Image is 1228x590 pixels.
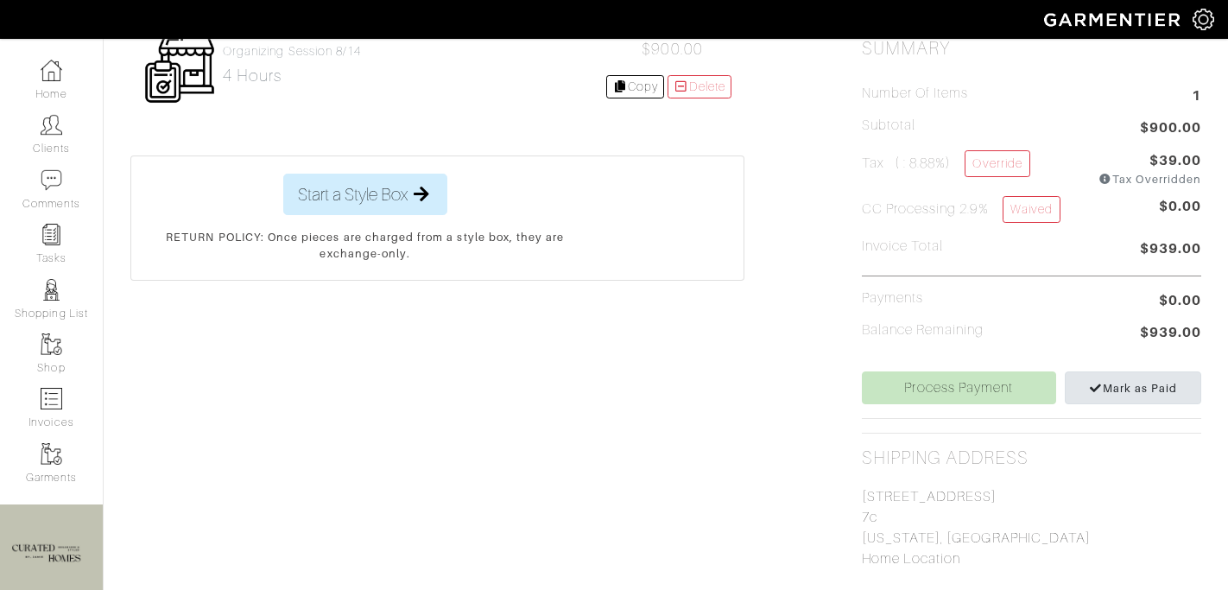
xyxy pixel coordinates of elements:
[1159,290,1201,311] span: $0.00
[1140,238,1201,262] span: $939.00
[298,181,408,207] span: Start a Style Box
[862,371,1056,404] a: Process Payment
[862,486,1201,569] p: [STREET_ADDRESS] 7c [US_STATE], [GEOGRAPHIC_DATA] Home Location
[283,174,447,215] button: Start a Style Box
[223,44,361,86] a: Organizing Session 8/14 4 hours
[41,114,62,136] img: clients-icon-6bae9207a08558b7cb47a8932f037763ab4055f8c8b6bfacd5dc20c3e0201464.png
[1193,9,1214,30] img: gear-icon-white-bd11855cb880d31180b6d7d6211b90ccbf57a29d726f0c71d8c61bd08dd39cc2.png
[143,32,216,105] img: Womens_Service-b2905c8a555b134d70f80a63ccd9711e5cb40bac1cff00c12a43f244cd2c1cd3.png
[1192,86,1201,109] span: 1
[223,66,361,86] h2: 4 hours
[862,38,1201,60] h2: Summary
[642,41,702,58] span: $900.00
[862,447,1029,469] h2: Shipping Address
[162,229,568,262] p: RETURN POLICY: Once pieces are charged from a style box, they are exchange-only.
[223,44,361,59] h4: Organizing Session 8/14
[862,290,923,307] h5: Payments
[862,86,969,102] h5: Number of Items
[41,443,62,465] img: garments-icon-b7da505a4dc4fd61783c78ac3ca0ef83fa9d6f193b1c9dc38574b1d14d53ca28.png
[1089,382,1178,395] span: Mark as Paid
[668,75,731,98] a: Delete
[862,117,915,134] h5: Subtotal
[1140,322,1201,346] span: $939.00
[41,169,62,191] img: comment-icon-a0a6a9ef722e966f86d9cbdc48e553b5cf19dbc54f86b18d962a5391bc8f6eb6.png
[41,388,62,409] img: orders-icon-0abe47150d42831381b5fb84f609e132dff9fe21cb692f30cb5eec754e2cba89.png
[965,150,1029,177] a: Override
[1065,371,1201,404] a: Mark as Paid
[41,224,62,245] img: reminder-icon-8004d30b9f0a5d33ae49ab947aed9ed385cf756f9e5892f1edd6e32f2345188e.png
[1003,196,1060,223] a: Waived
[1035,4,1193,35] img: garmentier-logo-header-white-b43fb05a5012e4ada735d5af1a66efaba907eab6374d6393d1fbf88cb4ef424d.png
[1140,117,1201,141] span: $900.00
[1159,196,1201,230] span: $0.00
[862,322,984,339] h5: Balance Remaining
[862,150,1030,181] h5: Tax ( : 8.88%)
[1149,150,1201,171] span: $39.00
[1098,171,1201,187] div: Tax Overridden
[862,238,944,255] h5: Invoice Total
[862,196,1060,223] h5: CC Processing 2.9%
[41,333,62,355] img: garments-icon-b7da505a4dc4fd61783c78ac3ca0ef83fa9d6f193b1c9dc38574b1d14d53ca28.png
[606,75,664,98] a: Copy
[41,279,62,301] img: stylists-icon-eb353228a002819b7ec25b43dbf5f0378dd9e0616d9560372ff212230b889e62.png
[41,60,62,81] img: dashboard-icon-dbcd8f5a0b271acd01030246c82b418ddd0df26cd7fceb0bd07c9910d44c42f6.png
